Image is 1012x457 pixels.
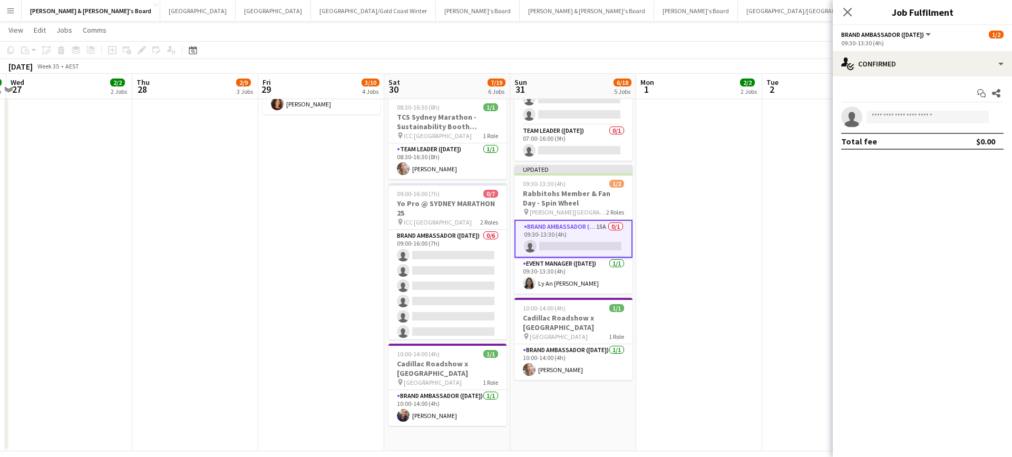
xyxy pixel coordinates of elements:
div: AEST [65,62,79,70]
span: 1/2 [989,31,1004,38]
span: 27 [9,83,24,95]
button: [PERSON_NAME]'s Board [436,1,520,21]
h3: Cadillac Roadshow x [GEOGRAPHIC_DATA] [388,359,507,378]
span: 10:00-14:00 (4h) [397,350,440,358]
span: 2 Roles [606,208,624,216]
span: Edit [34,25,46,35]
app-card-role: Brand Ambassador ([DATE])15A0/109:30-13:30 (4h) [514,220,632,258]
span: 10:00-14:00 (4h) [523,304,566,312]
span: View [8,25,23,35]
span: 1 Role [609,333,624,341]
span: 2/9 [236,79,251,86]
span: 2/2 [740,79,755,86]
button: [PERSON_NAME] & [PERSON_NAME]'s Board [22,1,160,21]
app-card-role: Brand Ambassador ([DATE])0/609:00-16:00 (7h) [388,230,507,342]
a: View [4,23,27,37]
span: 1/1 [483,350,498,358]
span: 29 [261,83,271,95]
span: 28 [135,83,150,95]
span: Comms [83,25,106,35]
span: [GEOGRAPHIC_DATA] [404,378,462,386]
app-job-card: Updated09:30-13:30 (4h)1/2Rabbitohs Member & Fan Day - Spin Wheel [PERSON_NAME][GEOGRAPHIC_DATA]2... [514,165,632,294]
app-card-role: Team Leader ([DATE])0/107:00-16:00 (9h) [514,125,632,161]
app-card-role: Brand Ambassador ([DATE])1/110:00-14:00 (4h)[PERSON_NAME] [388,390,507,426]
span: Brand Ambassador (Sunday) [841,31,924,38]
span: Sat [388,77,400,87]
button: [PERSON_NAME]'s Board [654,1,738,21]
span: 09:30-13:30 (4h) [523,180,566,188]
span: Thu [137,77,150,87]
app-card-role: Team Leader ([DATE])1/108:30-16:30 (8h)[PERSON_NAME] [388,143,507,179]
button: [GEOGRAPHIC_DATA] [160,1,236,21]
div: 09:30-13:30 (4h) [841,39,1004,47]
span: [PERSON_NAME][GEOGRAPHIC_DATA] [530,208,606,216]
div: 5 Jobs [614,87,631,95]
app-job-card: 08:30-16:30 (8h)1/1TCS Sydney Marathon - Sustainability Booth Support ICC [GEOGRAPHIC_DATA]1 Role... [388,97,507,179]
a: Edit [30,23,50,37]
div: $0.00 [976,136,995,147]
h3: Yo Pro @ SYDNEY MARATHON 25 [388,199,507,218]
span: ICC [GEOGRAPHIC_DATA] [404,218,472,226]
span: 2 [765,83,779,95]
span: 30 [387,83,400,95]
app-card-role: Brand Ambassador ([DATE])1/110:00-14:00 (4h)[PERSON_NAME] [514,344,632,380]
h3: Job Fulfilment [833,5,1012,19]
span: 1/2 [609,180,624,188]
button: [GEOGRAPHIC_DATA] [236,1,311,21]
h3: Cadillac Roadshow x [GEOGRAPHIC_DATA] [514,313,632,332]
button: [GEOGRAPHIC_DATA]/[GEOGRAPHIC_DATA] [738,1,873,21]
span: 1 Role [483,378,498,386]
span: 3/10 [362,79,379,86]
span: Sun [514,77,527,87]
span: 31 [513,83,527,95]
button: [PERSON_NAME] & [PERSON_NAME]'s Board [520,1,654,21]
span: 1/1 [483,103,498,111]
div: 6 Jobs [488,87,505,95]
app-job-card: 09:00-16:00 (7h)0/7Yo Pro @ SYDNEY MARATHON 25 ICC [GEOGRAPHIC_DATA]2 RolesBrand Ambassador ([DAT... [388,183,507,339]
div: 2 Jobs [111,87,127,95]
app-job-card: 10:00-14:00 (4h)1/1Cadillac Roadshow x [GEOGRAPHIC_DATA] [GEOGRAPHIC_DATA]1 RoleBrand Ambassador ... [388,344,507,426]
span: Week 35 [35,62,61,70]
div: 4 Jobs [362,87,379,95]
span: [GEOGRAPHIC_DATA] [530,333,588,341]
span: 6/18 [614,79,631,86]
div: 2 Jobs [741,87,757,95]
span: 1 [639,83,654,95]
span: Mon [640,77,654,87]
app-job-card: 10:00-14:00 (4h)1/1Cadillac Roadshow x [GEOGRAPHIC_DATA] [GEOGRAPHIC_DATA]1 RoleBrand Ambassador ... [514,298,632,380]
span: ICC [GEOGRAPHIC_DATA] [404,132,472,140]
div: Total fee [841,136,877,147]
span: 2 Roles [480,218,498,226]
h3: TCS Sydney Marathon - Sustainability Booth Support [388,112,507,131]
app-card-role: Event Manager ([DATE])1/109:30-13:30 (4h)Ly An [PERSON_NAME] [514,258,632,294]
span: 09:00-16:00 (7h) [397,190,440,198]
span: 08:30-16:30 (8h) [397,103,440,111]
span: 1/1 [609,304,624,312]
button: Brand Ambassador ([DATE]) [841,31,932,38]
div: [DATE] [8,61,33,72]
span: 1 Role [483,132,498,140]
span: 2/2 [110,79,125,86]
span: Wed [11,77,24,87]
h3: Rabbitohs Member & Fan Day - Spin Wheel [514,189,632,208]
a: Comms [79,23,111,37]
a: Jobs [52,23,76,37]
div: Confirmed [833,51,1012,76]
div: Updated [514,165,632,173]
div: 3 Jobs [237,87,253,95]
button: [GEOGRAPHIC_DATA]/Gold Coast Winter [311,1,436,21]
span: Fri [262,77,271,87]
span: 7/19 [488,79,505,86]
span: Tue [766,77,779,87]
span: Jobs [56,25,72,35]
span: 0/7 [483,190,498,198]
